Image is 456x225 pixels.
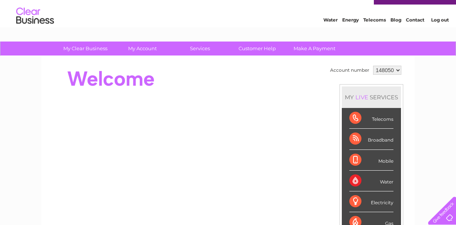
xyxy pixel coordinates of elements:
[354,94,370,101] div: LIVE
[54,42,116,55] a: My Clear Business
[50,4,407,37] div: Clear Business is a trading name of Verastar Limited (registered in [GEOGRAPHIC_DATA] No. 3667643...
[406,32,424,38] a: Contact
[349,108,393,129] div: Telecoms
[349,150,393,171] div: Mobile
[16,20,54,43] img: logo.png
[431,32,449,38] a: Log out
[342,86,401,108] div: MY SERVICES
[349,171,393,191] div: Water
[323,32,338,38] a: Water
[226,42,288,55] a: Customer Help
[349,191,393,212] div: Electricity
[314,4,366,13] a: 0333 014 3131
[169,42,231,55] a: Services
[112,42,174,55] a: My Account
[342,32,359,38] a: Energy
[390,32,401,38] a: Blog
[363,32,386,38] a: Telecoms
[328,64,371,77] td: Account number
[283,42,346,55] a: Make A Payment
[349,129,393,149] div: Broadband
